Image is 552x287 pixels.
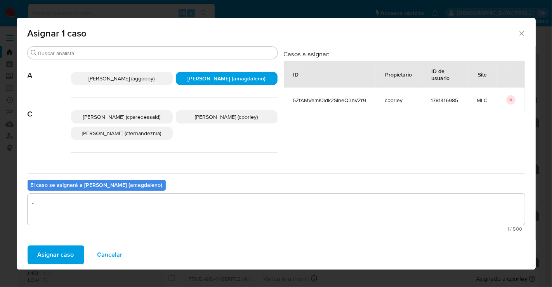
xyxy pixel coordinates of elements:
span: C [28,98,71,119]
span: 5ZtAMVemK3dk2SIneQ3nVZr9 [293,97,366,104]
button: Cancelar [87,245,133,264]
div: [PERSON_NAME] (aggodoy) [71,72,173,85]
button: Cerrar ventana [518,30,525,37]
div: [PERSON_NAME] (cporley) [176,110,278,123]
input: Buscar analista [38,50,274,57]
span: A [28,59,71,80]
h3: Casos a asignar: [284,50,525,58]
span: [PERSON_NAME] (amagdaleno) [187,75,266,82]
div: [PERSON_NAME] (amagdaleno) [176,72,278,85]
span: [PERSON_NAME] (cporley) [195,113,258,121]
button: Buscar [31,50,37,56]
button: Asignar caso [28,245,84,264]
button: icon-button [506,95,516,104]
span: Cancelar [97,246,123,263]
textarea: - [28,194,525,225]
span: Asignar caso [38,246,74,263]
div: Site [469,65,496,83]
span: Asignar 1 caso [28,29,518,38]
div: assign-modal [17,18,536,270]
span: [PERSON_NAME] (aggodoy) [89,75,155,82]
div: ID de usuario [422,61,467,87]
b: El caso se asignará a [PERSON_NAME] (amagdaleno) [31,181,163,189]
span: [PERSON_NAME] (cparedessald) [83,113,160,121]
div: Propietario [376,65,422,83]
span: MLC [477,97,488,104]
span: cporley [385,97,413,104]
div: ID [284,65,308,83]
span: Máximo 500 caracteres [30,226,522,231]
span: N [28,153,71,174]
span: [PERSON_NAME] (cfernandezma) [82,129,161,137]
span: 1781416985 [431,97,458,104]
div: [PERSON_NAME] (cparedessald) [71,110,173,123]
div: [PERSON_NAME] (cfernandezma) [71,127,173,140]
